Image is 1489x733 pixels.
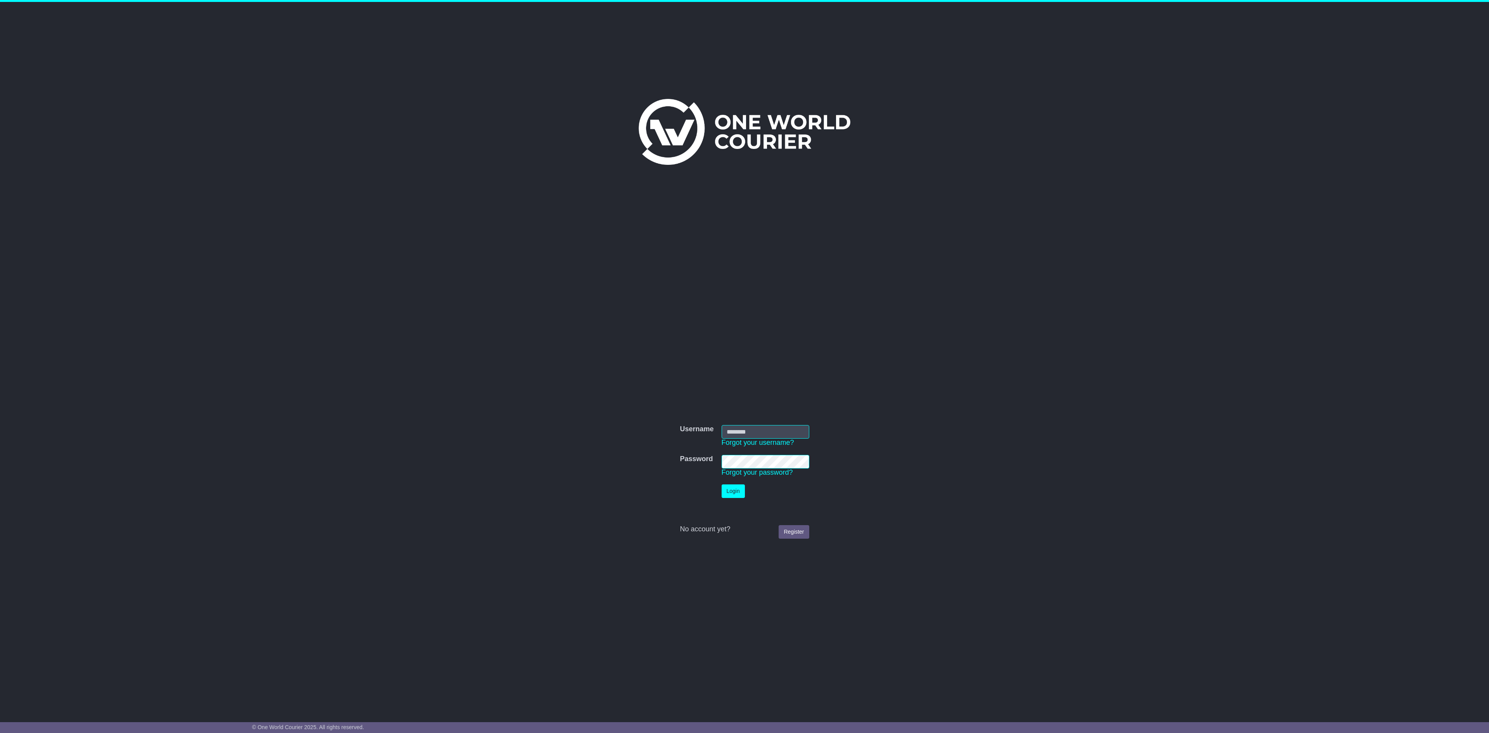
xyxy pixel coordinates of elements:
button: Login [722,484,745,498]
span: © One World Courier 2025. All rights reserved. [252,724,364,730]
a: Forgot your password? [722,468,793,476]
img: One World [639,99,850,165]
label: Username [680,425,713,434]
a: Forgot your username? [722,439,794,446]
label: Password [680,455,713,463]
div: No account yet? [680,525,809,534]
a: Register [779,525,809,539]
